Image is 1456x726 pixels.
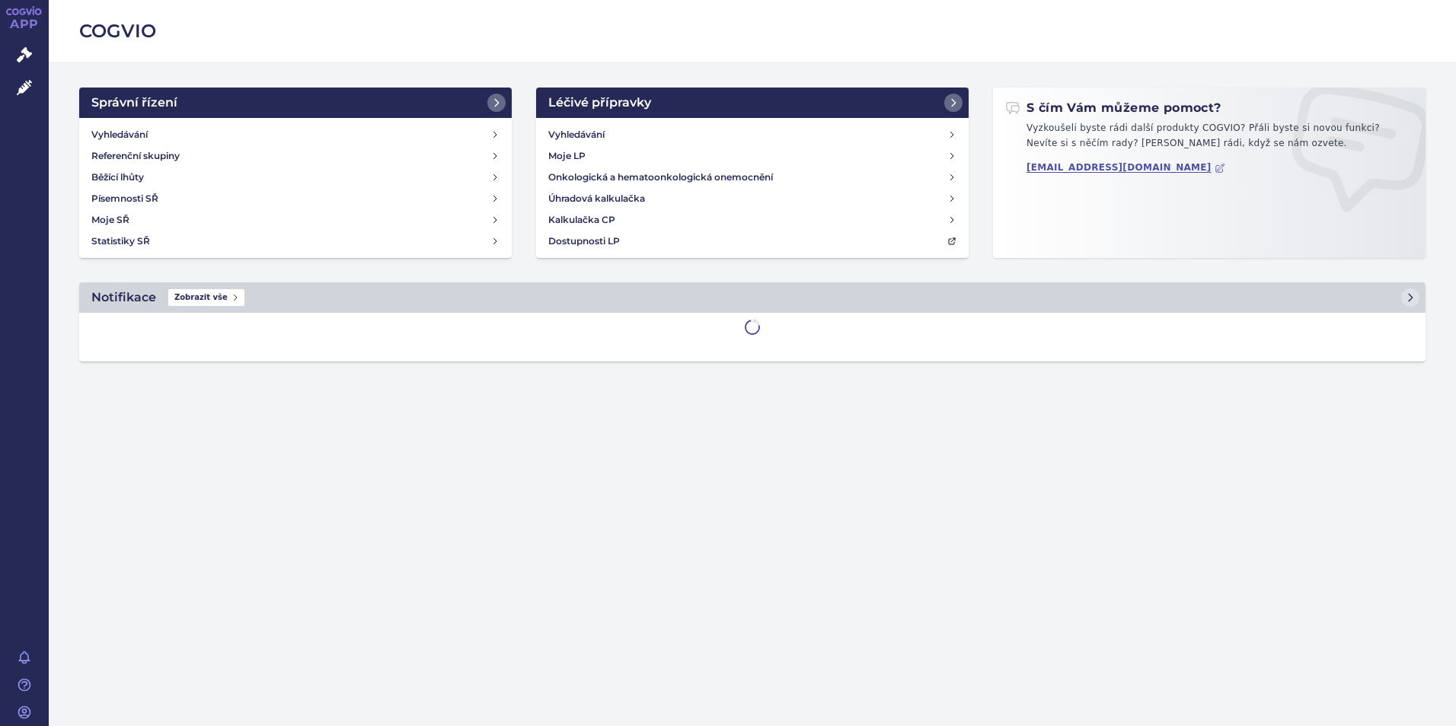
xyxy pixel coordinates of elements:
[548,212,615,228] h4: Kalkulačka CP
[91,288,156,307] h2: Notifikace
[548,234,620,249] h4: Dostupnosti LP
[91,234,150,249] h4: Statistiky SŘ
[79,88,512,118] a: Správní řízení
[85,145,506,167] a: Referenční skupiny
[542,167,963,188] a: Onkologická a hematoonkologická onemocnění
[85,231,506,252] a: Statistiky SŘ
[91,148,180,164] h4: Referenční skupiny
[536,88,969,118] a: Léčivé přípravky
[85,209,506,231] a: Moje SŘ
[542,124,963,145] a: Vyhledávání
[91,170,144,185] h4: Běžící lhůty
[542,145,963,167] a: Moje LP
[548,170,773,185] h4: Onkologická a hematoonkologická onemocnění
[1005,121,1413,157] p: Vyzkoušeli byste rádi další produkty COGVIO? Přáli byste si novou funkci? Nevíte si s něčím rady?...
[91,212,129,228] h4: Moje SŘ
[548,127,605,142] h4: Vyhledávání
[1027,162,1225,174] a: [EMAIL_ADDRESS][DOMAIN_NAME]
[85,188,506,209] a: Písemnosti SŘ
[548,94,651,112] h2: Léčivé přípravky
[542,209,963,231] a: Kalkulačka CP
[91,94,177,112] h2: Správní řízení
[542,231,963,252] a: Dostupnosti LP
[168,289,244,306] span: Zobrazit vše
[85,167,506,188] a: Běžící lhůty
[85,124,506,145] a: Vyhledávání
[91,127,148,142] h4: Vyhledávání
[79,282,1426,313] a: NotifikaceZobrazit vše
[548,191,645,206] h4: Úhradová kalkulačka
[1005,100,1221,116] h2: S čím Vám můžeme pomoct?
[91,191,158,206] h4: Písemnosti SŘ
[548,148,586,164] h4: Moje LP
[79,18,1426,44] h2: COGVIO
[542,188,963,209] a: Úhradová kalkulačka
